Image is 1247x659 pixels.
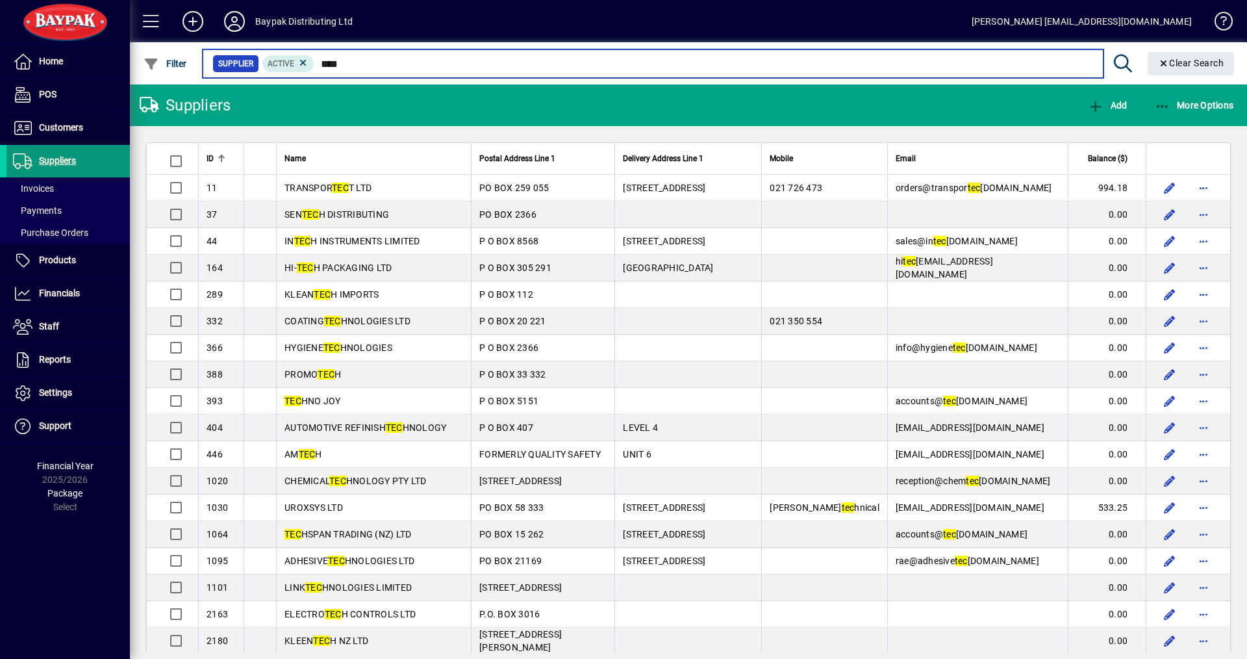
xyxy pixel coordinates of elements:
td: 0.00 [1068,228,1146,255]
span: Payments [13,205,62,216]
span: [STREET_ADDRESS][PERSON_NAME] [479,629,562,653]
span: [STREET_ADDRESS] [623,502,705,513]
span: POS [39,89,57,99]
button: More options [1193,337,1214,358]
div: Baypak Distributing Ltd [255,11,353,32]
span: ADHESIVE HNOLOGIES LTD [284,556,414,566]
em: TEC [305,582,322,593]
span: Postal Address Line 1 [479,151,555,166]
div: Email [896,151,1060,166]
button: More Options [1152,94,1237,117]
button: Edit [1159,497,1180,518]
span: [EMAIL_ADDRESS][DOMAIN_NAME] [896,422,1044,433]
button: Edit [1159,204,1180,225]
a: Knowledge Base [1205,3,1231,45]
button: Edit [1159,364,1180,385]
span: P O BOX 20 221 [479,316,546,326]
td: 0.00 [1068,388,1146,415]
button: More options [1193,417,1214,438]
span: orders@transpor [DOMAIN_NAME] [896,183,1052,193]
span: Active [268,59,294,68]
span: 37 [207,209,218,220]
span: Products [39,255,76,265]
span: More Options [1155,100,1234,110]
a: Invoices [6,177,130,200]
button: Edit [1159,231,1180,252]
span: PO BOX 2366 [479,209,536,220]
em: TEC [332,183,349,193]
span: 2163 [207,609,228,619]
span: Home [39,56,63,66]
em: tec [953,342,966,353]
span: PROMO H [284,369,341,380]
span: AUTOMOTIVE REFINISH HNOLOGY [284,422,446,433]
span: 366 [207,342,223,353]
button: More options [1193,577,1214,598]
span: P O BOX 33 332 [479,369,546,380]
span: Support [39,420,71,431]
a: Payments [6,200,130,222]
button: Edit [1159,550,1180,571]
span: 164 [207,263,223,273]
em: TEC [302,209,319,220]
td: 994.18 [1068,175,1146,201]
td: 0.00 [1068,441,1146,468]
button: Edit [1159,284,1180,305]
span: Name [284,151,306,166]
span: P.O. BOX 3016 [479,609,540,619]
span: [STREET_ADDRESS] [623,236,705,246]
button: Filter [140,52,190,75]
span: IN H INSTRUMENTS LIMITED [284,236,420,246]
button: Edit [1159,444,1180,465]
span: 1101 [207,582,228,593]
span: Customers [39,122,83,133]
span: Reports [39,354,71,365]
mat-chip: Activation Status: Active [262,55,314,72]
span: Invoices [13,183,54,194]
em: tec [933,236,946,246]
span: HSPAN TRADING (NZ) LTD [284,529,411,539]
td: 0.00 [1068,415,1146,441]
span: [STREET_ADDRESS] [623,183,705,193]
em: TEC [324,316,341,326]
td: 0.00 [1068,468,1146,495]
a: Home [6,45,130,78]
button: More options [1193,257,1214,278]
span: Financial Year [37,461,94,471]
span: [STREET_ADDRESS] [623,529,705,539]
span: UROXSYS LTD [284,502,343,513]
button: More options [1193,177,1214,198]
em: TEC [325,609,342,619]
span: ID [207,151,214,166]
em: tec [966,476,979,486]
button: More options [1193,550,1214,571]
em: TEC [318,369,334,380]
em: TEC [284,396,301,406]
span: Staff [39,321,59,331]
span: 1095 [207,556,228,566]
span: 021 726 473 [770,183,822,193]
span: rae@adhesive [DOMAIN_NAME] [896,556,1039,566]
div: [PERSON_NAME] [EMAIL_ADDRESS][DOMAIN_NAME] [972,11,1192,32]
button: More options [1193,630,1214,651]
span: CHEMICAL HNOLOGY PTY LTD [284,476,427,486]
span: HI- H PACKAGING LTD [284,263,392,273]
span: 1064 [207,529,228,539]
a: POS [6,79,130,111]
td: 0.00 [1068,361,1146,388]
button: Add [172,10,214,33]
span: P O BOX 407 [479,422,533,433]
span: KLEAN H IMPORTS [284,289,379,300]
button: More options [1193,284,1214,305]
em: TEC [284,529,301,539]
span: Email [896,151,916,166]
span: [EMAIL_ADDRESS][DOMAIN_NAME] [896,449,1044,459]
td: 533.25 [1068,495,1146,521]
span: SEN H DISTRIBUTING [284,209,389,220]
td: 0.00 [1068,308,1146,335]
span: sales@in [DOMAIN_NAME] [896,236,1018,246]
span: [PERSON_NAME] hnical [770,502,879,513]
a: Financials [6,278,130,310]
span: P O BOX 5151 [479,396,538,406]
em: TEC [314,289,331,300]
